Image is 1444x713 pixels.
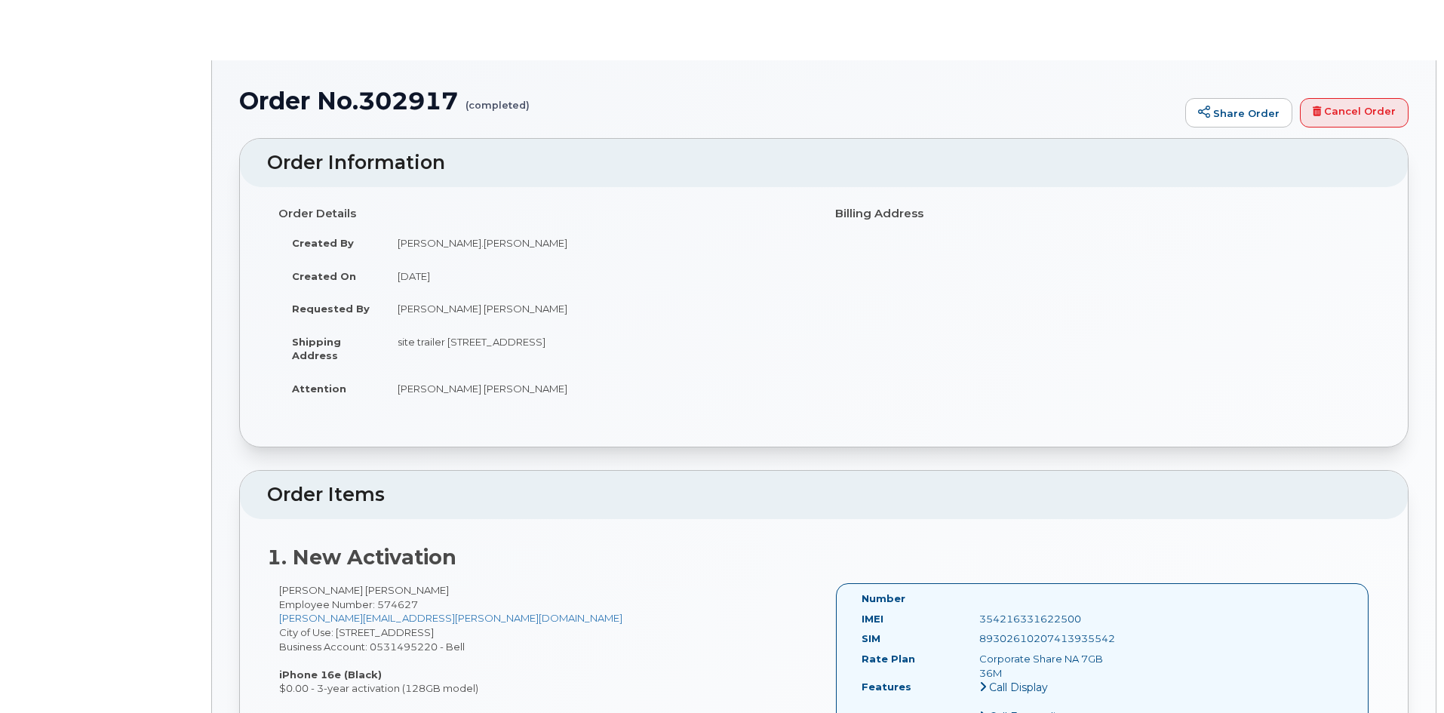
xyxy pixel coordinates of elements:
[1185,98,1292,128] a: Share Order
[267,545,456,570] strong: 1. New Activation
[384,292,813,325] td: [PERSON_NAME] [PERSON_NAME]
[862,632,880,646] label: SIM
[292,237,354,249] strong: Created By
[862,680,911,694] label: Features
[279,598,418,610] span: Employee Number: 574627
[278,207,813,220] h4: Order Details
[279,668,382,681] strong: iPhone 16e (Black)
[384,226,813,260] td: [PERSON_NAME].[PERSON_NAME]
[267,152,1381,174] h2: Order Information
[292,383,346,395] strong: Attention
[465,88,530,111] small: (completed)
[279,612,622,624] a: [PERSON_NAME][EMAIL_ADDRESS][PERSON_NAME][DOMAIN_NAME]
[292,303,370,315] strong: Requested By
[384,325,813,372] td: site trailer [STREET_ADDRESS]
[835,207,1369,220] h4: Billing Address
[862,592,905,606] label: Number
[292,270,356,282] strong: Created On
[1300,98,1409,128] a: Cancel Order
[968,652,1133,680] div: Corporate Share NA 7GB 36M
[239,88,1178,114] h1: Order No.302917
[862,652,915,666] label: Rate Plan
[384,372,813,405] td: [PERSON_NAME] [PERSON_NAME]
[292,336,341,362] strong: Shipping Address
[267,583,824,696] div: [PERSON_NAME] [PERSON_NAME] City of Use: [STREET_ADDRESS] Business Account: 0531495220 - Bell $0....
[384,260,813,293] td: [DATE]
[968,632,1133,646] div: 89302610207413935542
[862,612,883,626] label: IMEI
[267,484,1381,506] h2: Order Items
[968,612,1133,626] div: 354216331622500
[989,681,1048,694] span: Call Display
